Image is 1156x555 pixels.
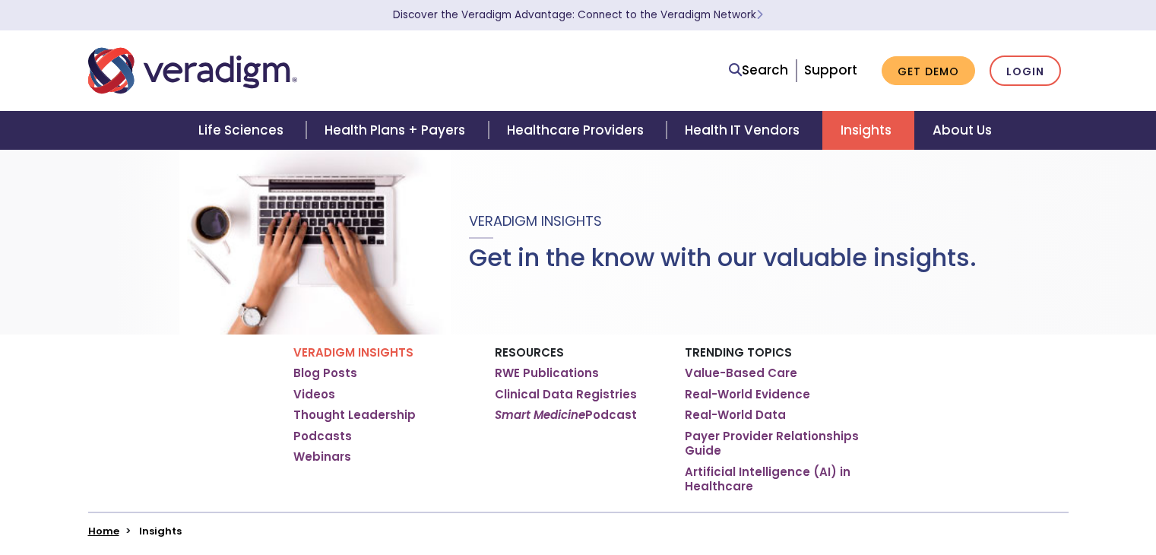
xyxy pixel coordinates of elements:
[495,366,599,381] a: RWE Publications
[685,465,863,494] a: Artificial Intelligence (AI) in Healthcare
[685,387,810,402] a: Real-World Evidence
[469,211,602,230] span: Veradigm Insights
[88,46,297,96] img: Veradigm logo
[667,111,822,150] a: Health IT Vendors
[293,449,351,465] a: Webinars
[685,429,863,458] a: Payer Provider Relationships Guide
[180,111,306,150] a: Life Sciences
[756,8,763,22] span: Learn More
[685,408,786,423] a: Real-World Data
[729,60,788,81] a: Search
[495,387,637,402] a: Clinical Data Registries
[882,56,975,86] a: Get Demo
[495,407,585,423] em: Smart Medicine
[914,111,1010,150] a: About Us
[822,111,914,150] a: Insights
[990,55,1061,87] a: Login
[293,408,416,423] a: Thought Leadership
[293,429,352,444] a: Podcasts
[293,366,357,381] a: Blog Posts
[88,524,119,538] a: Home
[489,111,667,150] a: Healthcare Providers
[685,366,797,381] a: Value-Based Care
[469,243,977,272] h1: Get in the know with our valuable insights.
[306,111,488,150] a: Health Plans + Payers
[393,8,763,22] a: Discover the Veradigm Advantage: Connect to the Veradigm NetworkLearn More
[293,387,335,402] a: Videos
[804,61,857,79] a: Support
[495,408,637,423] a: Smart MedicinePodcast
